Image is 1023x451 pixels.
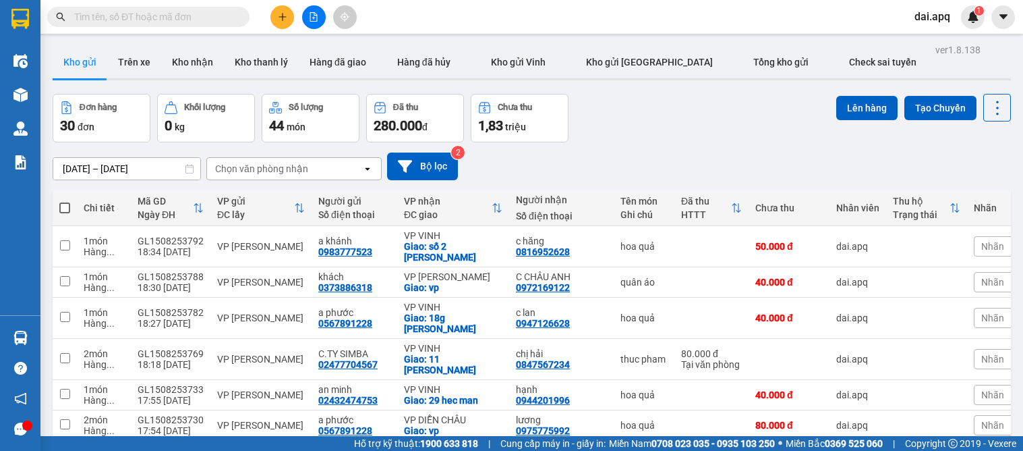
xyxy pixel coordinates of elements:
div: chị hải [516,348,607,359]
div: Hàng thông thường [84,359,124,370]
div: thuc pham [620,354,668,365]
div: Tại văn phòng [681,359,742,370]
div: Trạng thái [893,209,949,220]
div: ver 1.8.138 [935,43,981,57]
div: VP gửi [217,196,294,207]
div: Giao: 11 quang trung [404,354,502,375]
div: hoa quả [620,420,668,431]
div: hạnh [516,384,607,395]
div: 0567891228 [318,425,372,436]
div: Đã thu [681,196,731,207]
span: caret-down [997,11,1010,23]
div: 80.000 đ [681,348,742,359]
span: 30 [60,117,75,134]
div: Số điện thoại [516,211,607,221]
div: Ghi chú [620,209,668,220]
span: aim [340,12,349,22]
img: warehouse-icon [13,331,28,345]
span: Miền Bắc [786,436,883,451]
span: file-add [309,12,318,22]
div: VP nhận [404,196,492,207]
div: VP VINH [404,302,502,313]
button: Kho nhận [161,46,224,78]
div: Hàng thông thường [84,395,124,406]
div: GL1508253769 [138,348,204,359]
div: C.TY SIMBA [318,348,390,359]
div: Mã GD [138,196,193,207]
svg: open [362,163,373,174]
span: ... [107,359,115,370]
div: C CHÂU ANH [516,271,607,282]
div: dai.apq [836,313,879,323]
span: 280.000 [374,117,422,134]
div: khách [318,271,390,282]
span: Cung cấp máy in - giấy in: [500,436,606,451]
button: Hàng đã giao [299,46,377,78]
div: 40.000 đ [755,313,823,323]
div: 0947126628 [516,318,570,329]
div: 40.000 đ [755,277,823,288]
input: Tìm tên, số ĐT hoặc mã đơn [74,9,233,24]
div: VP [PERSON_NAME] [404,271,502,282]
span: Nhãn [981,420,1004,431]
span: plus [278,12,287,22]
div: Giao: 29 hec man [404,395,502,406]
span: copyright [948,439,958,448]
div: Giao: 18g an dương vương [404,313,502,334]
div: 18:34 [DATE] [138,246,204,257]
span: Miền Nam [609,436,775,451]
div: VP [PERSON_NAME] [217,313,305,323]
div: 0972169122 [516,282,570,293]
div: Hàng thông thường [84,425,124,436]
button: Lên hàng [836,96,898,120]
span: Nhãn [981,277,1004,288]
div: HTTT [681,209,731,220]
div: 17:54 [DATE] [138,425,204,436]
span: | [893,436,895,451]
th: Toggle SortBy [210,190,312,226]
div: VP VINH [404,343,502,354]
button: Chưa thu1,83 triệu [471,94,568,142]
div: 02477704567 [318,359,378,370]
button: plus [270,5,294,29]
div: hoa quả [620,390,668,400]
div: Giao: vp [404,425,502,436]
div: Đơn hàng [80,103,117,112]
div: dai.apq [836,354,879,365]
button: aim [333,5,357,29]
img: logo-vxr [11,9,29,29]
div: a phước [318,307,390,318]
span: notification [14,392,27,405]
div: Khối lượng [184,103,225,112]
div: GL1508253788 [138,271,204,282]
sup: 1 [974,6,984,16]
div: ĐC lấy [217,209,294,220]
button: Kho thanh lý [224,46,299,78]
div: lương [516,415,607,425]
div: 2 món [84,415,124,425]
div: GL1508253730 [138,415,204,425]
div: Chưa thu [755,203,823,213]
span: ... [107,246,115,257]
div: Chi tiết [84,203,124,213]
div: VP DIỄN CHÂU [404,415,502,425]
div: VP [PERSON_NAME] [217,277,305,288]
div: Giao: vp [404,282,502,293]
span: ... [107,282,115,293]
div: 0373886318 [318,282,372,293]
div: 40.000 đ [755,390,823,400]
span: món [287,122,305,132]
div: GL1508253782 [138,307,204,318]
div: c hăng [516,236,607,246]
img: warehouse-icon [13,122,28,136]
span: Hỗ trợ kỹ thuật: [354,436,478,451]
span: Kho gửi [GEOGRAPHIC_DATA] [586,57,713,68]
span: ... [107,318,115,329]
span: ⚪️ [778,441,782,446]
span: đơn [78,122,94,132]
button: Kho gửi [53,46,107,78]
div: dai.apq [836,241,879,252]
div: VP [PERSON_NAME] [217,390,305,400]
span: Nhãn [981,313,1004,323]
div: VP VINH [404,230,502,241]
